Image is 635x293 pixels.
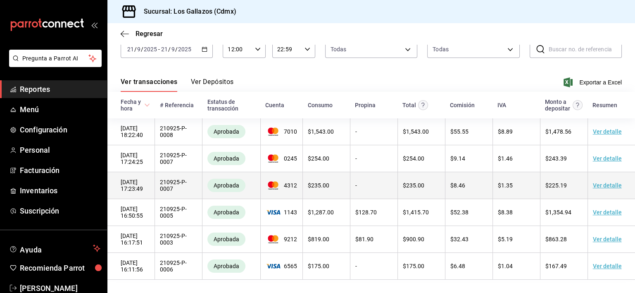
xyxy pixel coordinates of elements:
input: ---- [143,46,157,53]
svg: Este monto equivale al total pagado por el comensal antes de aplicar Comisión e IVA. [418,100,428,110]
span: $ 1,478.56 [545,128,571,135]
span: Aprobada [210,236,243,243]
input: -- [161,46,168,53]
div: # Referencia [160,102,194,108]
td: - [350,172,397,199]
span: Recomienda Parrot [20,262,100,274]
td: 210925-P-0003 [155,226,202,253]
span: $ 175.00 [308,263,329,269]
span: Todas [331,45,347,53]
div: Monto a depositar [545,98,571,112]
div: Fecha y hora [121,98,143,112]
span: Facturación [20,165,100,176]
div: IVA [497,102,506,108]
a: Ver detalle [593,263,622,269]
span: Ayuda [20,243,90,253]
span: 6565 [266,263,297,269]
span: $ 9.14 [450,155,465,162]
td: 210925-P-0008 [155,118,202,145]
span: $ 32.43 [450,236,469,243]
span: 4312 [266,181,297,190]
span: 9212 [266,235,297,243]
span: $ 55.55 [450,128,469,135]
td: [DATE] 17:24:25 [107,145,155,172]
a: Ver detalle [593,128,622,135]
span: $ 128.70 [355,209,377,216]
button: open_drawer_menu [91,22,98,28]
td: 210925-P-0007 [155,172,202,199]
input: ---- [178,46,192,53]
span: $ 819.00 [308,236,329,243]
a: Ver detalle [593,182,622,189]
span: $ 1.35 [498,182,513,189]
td: - [350,118,397,145]
span: - [158,46,160,53]
span: $ 1,287.00 [308,209,334,216]
span: $ 243.39 [545,155,567,162]
td: [DATE] 18:22:40 [107,118,155,145]
button: Ver transacciones [121,78,178,92]
span: $ 175.00 [403,263,424,269]
span: 0245 [266,154,297,163]
span: 7010 [266,127,297,136]
button: Regresar [121,30,163,38]
span: Pregunta a Parrot AI [22,54,89,63]
td: - [350,253,397,280]
span: Menú [20,104,100,115]
span: $ 1.46 [498,155,513,162]
span: Configuración [20,124,100,135]
span: / [168,46,171,53]
span: Fecha y hora [121,98,150,112]
button: Pregunta a Parrot AI [9,50,102,67]
div: Transacciones cobradas de manera exitosa. [207,152,245,165]
span: $ 254.00 [308,155,329,162]
h3: Sucursal: Los Gallazos (Cdmx) [137,7,236,17]
span: $ 1,543.00 [308,128,334,135]
span: Exportar a Excel [565,77,622,87]
span: $ 167.49 [545,263,567,269]
div: Cuenta [265,102,284,108]
div: navigation tabs [121,78,234,92]
a: Pregunta a Parrot AI [6,60,102,69]
div: Total [402,102,416,108]
span: Reportes [20,84,100,95]
span: $ 81.90 [355,236,373,243]
span: Aprobada [210,155,243,162]
span: $ 1,415.70 [403,209,429,216]
input: -- [137,46,141,53]
a: Ver detalle [593,209,622,216]
span: Aprobada [210,209,243,216]
span: $ 235.00 [403,182,424,189]
span: $ 235.00 [308,182,329,189]
a: Ver detalle [593,155,622,162]
span: 1143 [266,209,297,216]
div: Consumo [307,102,332,108]
span: Aprobada [210,182,243,189]
div: Comisión [450,102,475,108]
svg: Este es el monto resultante del total pagado menos comisión e IVA. Esta será la parte que se depo... [573,100,583,110]
td: - [350,145,397,172]
td: 210925-P-0006 [155,253,202,280]
div: Transacciones cobradas de manera exitosa. [207,233,245,246]
span: / [175,46,178,53]
div: Transacciones cobradas de manera exitosa. [207,125,245,138]
input: -- [127,46,134,53]
input: Buscar no. de referencia [549,41,622,58]
span: Aprobada [210,263,243,269]
span: $ 900.90 [403,236,424,243]
span: $ 8.89 [498,128,513,135]
span: Inventarios [20,185,100,196]
button: Ver Depósitos [191,78,234,92]
span: / [141,46,143,53]
span: $ 6.48 [450,263,465,269]
span: $ 1,354.94 [545,209,571,216]
td: [DATE] 16:17:51 [107,226,155,253]
a: Ver detalle [593,236,622,243]
input: -- [171,46,175,53]
div: Propina [355,102,376,108]
span: $ 254.00 [403,155,424,162]
span: $ 8.38 [498,209,513,216]
span: Personal [20,144,100,156]
span: / [134,46,137,53]
div: Todas [433,45,449,53]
